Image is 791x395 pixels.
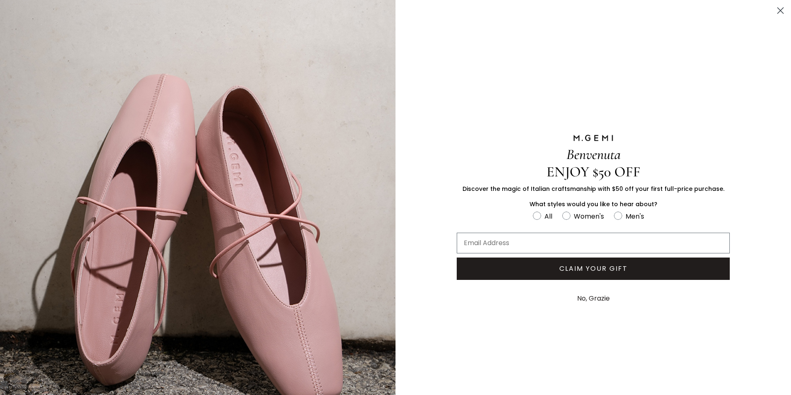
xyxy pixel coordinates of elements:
div: All [544,211,552,222]
button: CLAIM YOUR GIFT [457,258,730,280]
button: Close dialog [773,3,788,18]
input: Email Address [457,233,730,253]
span: What styles would you like to hear about? [530,200,657,208]
div: Women's [574,211,604,222]
span: Discover the magic of Italian craftsmanship with $50 off your first full-price purchase. [463,185,724,193]
span: Benvenuta [566,146,621,163]
img: M.GEMI [573,134,614,142]
div: Men's [626,211,644,222]
span: ENJOY $50 OFF [547,163,640,181]
button: No, Grazie [573,288,614,309]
